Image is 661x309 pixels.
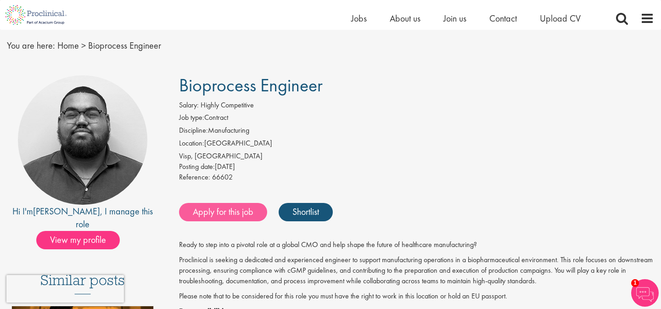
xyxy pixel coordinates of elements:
[179,73,323,97] span: Bioprocess Engineer
[179,162,215,171] span: Posting date:
[88,39,161,51] span: Bioprocess Engineer
[179,138,654,151] li: [GEOGRAPHIC_DATA]
[57,39,79,51] a: breadcrumb link
[390,12,420,24] a: About us
[540,12,581,24] a: Upload CV
[212,172,233,182] span: 66602
[6,275,124,303] iframe: reCAPTCHA
[489,12,517,24] a: Contact
[40,272,125,294] h3: Similar posts
[36,231,120,249] span: View my profile
[631,279,639,287] span: 1
[179,162,654,172] div: [DATE]
[179,138,204,149] label: Location:
[179,240,654,250] p: Ready to step into a pivotal role at a global CMO and help shape the future of healthcare manufac...
[179,255,654,287] p: Proclinical is seeking a dedicated and experienced engineer to support manufacturing operations i...
[7,39,55,51] span: You are here:
[179,291,654,302] p: Please note that to be considered for this role you must have the right to work in this location ...
[179,112,654,125] li: Contract
[351,12,367,24] a: Jobs
[179,172,210,183] label: Reference:
[36,233,129,245] a: View my profile
[179,100,199,111] label: Salary:
[179,125,654,138] li: Manufacturing
[179,203,267,221] a: Apply for this job
[179,112,204,123] label: Job type:
[179,125,208,136] label: Discipline:
[179,151,654,162] div: Visp, [GEOGRAPHIC_DATA]
[631,279,659,307] img: Chatbot
[81,39,86,51] span: >
[279,203,333,221] a: Shortlist
[18,75,147,205] img: imeage of recruiter Ashley Bennett
[443,12,466,24] a: Join us
[7,205,158,231] div: Hi I'm , I manage this role
[33,205,100,217] a: [PERSON_NAME]
[201,100,254,110] span: Highly Competitive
